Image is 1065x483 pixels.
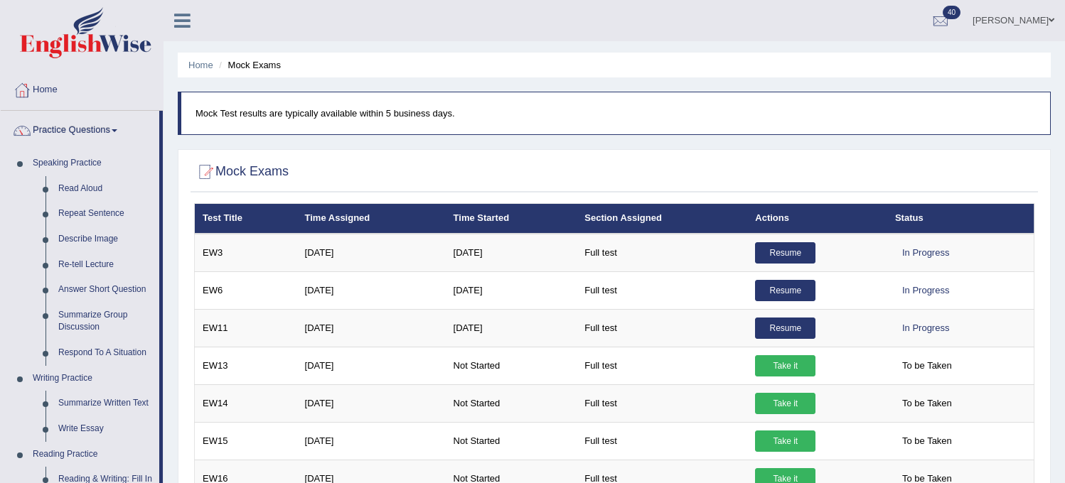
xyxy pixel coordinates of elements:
td: Full test [577,384,747,422]
td: EW6 [195,271,297,309]
td: Full test [577,271,747,309]
p: Mock Test results are typically available within 5 business days. [196,107,1036,120]
td: [DATE] [297,234,446,272]
a: Re-tell Lecture [52,252,159,278]
td: EW14 [195,384,297,422]
th: Time Started [446,204,577,234]
li: Mock Exams [215,58,281,72]
td: Full test [577,309,747,347]
a: Take it [755,393,815,414]
a: Take it [755,355,815,376]
th: Section Assigned [577,204,747,234]
a: Speaking Practice [26,151,159,176]
a: Summarize Written Text [52,391,159,416]
a: Home [1,70,163,106]
td: Full test [577,234,747,272]
a: Reading Practice [26,442,159,467]
td: EW13 [195,347,297,384]
a: Repeat Sentence [52,201,159,227]
td: EW3 [195,234,297,272]
a: Practice Questions [1,111,159,146]
a: Resume [755,318,815,339]
td: [DATE] [446,271,577,309]
a: Home [188,60,213,70]
td: [DATE] [297,347,446,384]
a: Take it [755,430,815,452]
th: Test Title [195,204,297,234]
td: [DATE] [297,271,446,309]
span: To be Taken [895,355,959,376]
span: 40 [943,6,960,19]
a: Read Aloud [52,176,159,202]
td: Full test [577,422,747,460]
a: Writing Practice [26,366,159,391]
td: EW11 [195,309,297,347]
span: To be Taken [895,393,959,414]
span: To be Taken [895,430,959,452]
td: Not Started [446,384,577,422]
td: [DATE] [297,309,446,347]
div: In Progress [895,242,956,264]
a: Answer Short Question [52,277,159,303]
td: [DATE] [297,384,446,422]
div: In Progress [895,280,956,301]
th: Actions [747,204,887,234]
th: Time Assigned [297,204,446,234]
td: EW15 [195,422,297,460]
h2: Mock Exams [194,161,289,183]
a: Summarize Group Discussion [52,303,159,340]
td: Full test [577,347,747,384]
td: [DATE] [297,422,446,460]
a: Describe Image [52,227,159,252]
a: Resume [755,242,815,264]
th: Status [887,204,1034,234]
td: Not Started [446,422,577,460]
a: Write Essay [52,416,159,442]
td: [DATE] [446,309,577,347]
td: Not Started [446,347,577,384]
div: In Progress [895,318,956,339]
td: [DATE] [446,234,577,272]
a: Resume [755,280,815,301]
a: Respond To A Situation [52,340,159,366]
